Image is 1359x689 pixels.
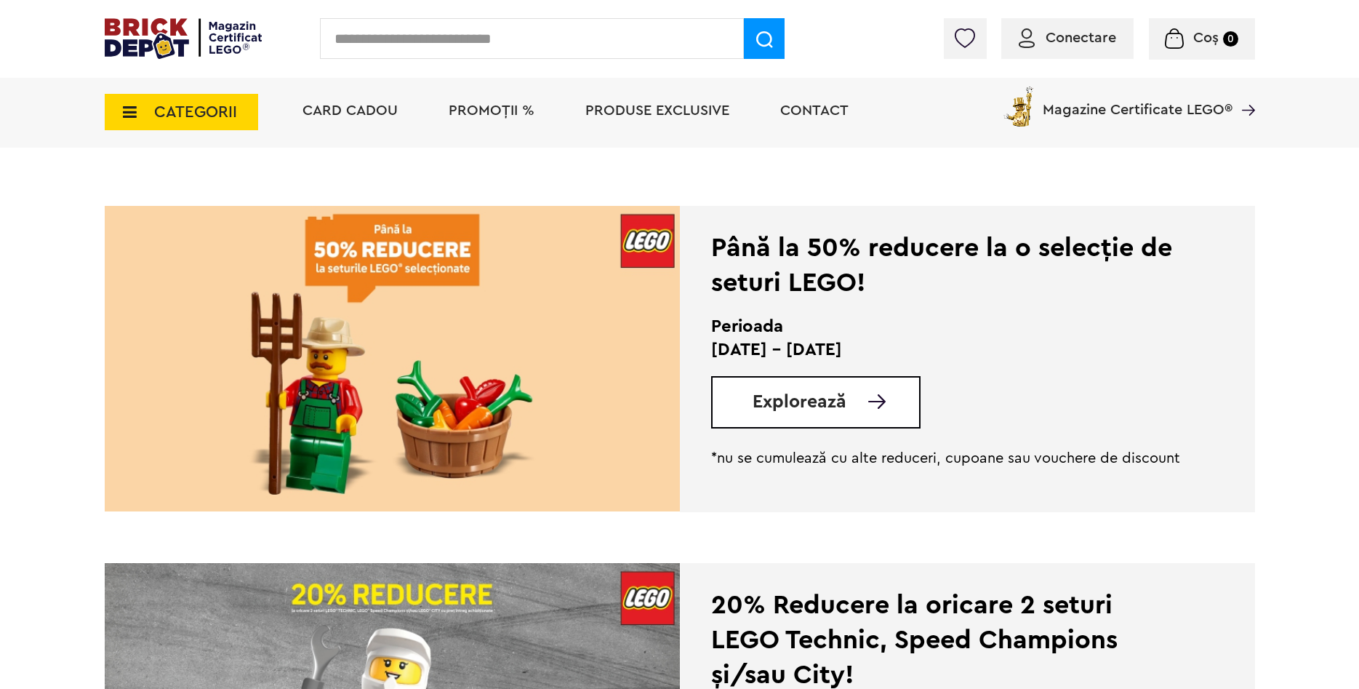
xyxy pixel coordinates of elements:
p: [DATE] - [DATE] [711,338,1183,362]
a: Produse exclusive [585,103,729,118]
span: Explorează [753,393,846,411]
a: PROMOȚII % [449,103,534,118]
span: CATEGORII [154,104,237,120]
h2: Perioada [711,315,1183,338]
a: Card Cadou [302,103,398,118]
span: Magazine Certificate LEGO® [1043,84,1232,117]
div: Până la 50% reducere la o selecție de seturi LEGO! [711,231,1183,300]
a: Explorează [753,393,919,411]
a: Magazine Certificate LEGO® [1232,84,1255,98]
a: Conectare [1019,31,1116,45]
span: Coș [1193,31,1219,45]
span: Conectare [1046,31,1116,45]
small: 0 [1223,31,1238,47]
a: Contact [780,103,849,118]
p: *nu se cumulează cu alte reduceri, cupoane sau vouchere de discount [711,450,1183,467]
